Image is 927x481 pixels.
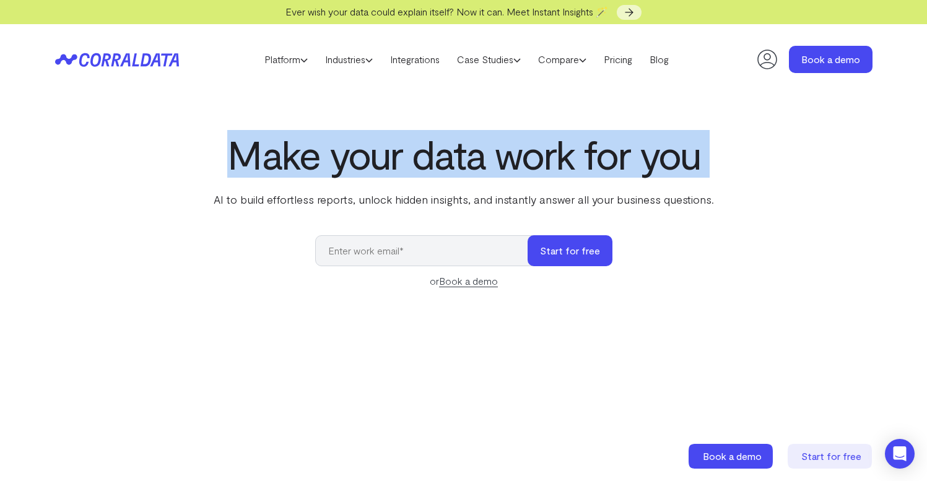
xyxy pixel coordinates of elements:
span: Ever wish your data could explain itself? Now it can. Meet Instant Insights 🪄 [285,6,608,17]
a: Compare [529,50,595,69]
a: Integrations [381,50,448,69]
a: Pricing [595,50,641,69]
a: Book a demo [439,275,498,287]
a: Platform [256,50,316,69]
a: Industries [316,50,381,69]
a: Case Studies [448,50,529,69]
a: Book a demo [789,46,873,73]
h1: Make your data work for you [211,132,716,176]
a: Start for free [788,444,874,469]
div: Open Intercom Messenger [885,439,915,469]
a: Blog [641,50,677,69]
p: AI to build effortless reports, unlock hidden insights, and instantly answer all your business qu... [211,191,716,207]
span: Start for free [801,450,861,462]
button: Start for free [528,235,612,266]
input: Enter work email* [315,235,540,266]
div: or [315,274,612,288]
span: Book a demo [703,450,762,462]
a: Book a demo [689,444,775,469]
